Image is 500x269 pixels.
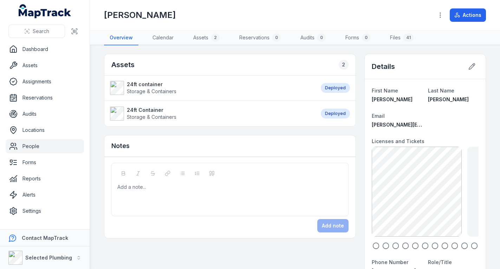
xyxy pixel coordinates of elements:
[295,31,331,45] a: Audits0
[450,8,486,22] button: Actions
[428,259,452,265] span: Role/Title
[111,141,130,151] h3: Notes
[127,88,176,94] span: Storage & Containers
[339,60,349,70] div: 2
[403,33,414,42] div: 41
[6,42,84,56] a: Dashboard
[127,107,176,114] strong: 24ft Container
[127,114,176,120] span: Storage & Containers
[104,31,138,45] a: Overview
[19,4,71,18] a: MapTrack
[362,33,370,42] div: 0
[6,204,84,218] a: Settings
[6,107,84,121] a: Audits
[6,172,84,186] a: Reports
[317,33,326,42] div: 0
[33,28,49,35] span: Search
[110,81,314,95] a: 24ft containerStorage & Containers
[428,88,454,94] span: Last Name
[147,31,179,45] a: Calendar
[372,88,398,94] span: First Name
[6,188,84,202] a: Alerts
[321,109,350,119] div: Deployed
[428,96,469,102] span: [PERSON_NAME]
[372,96,413,102] span: [PERSON_NAME]
[110,107,314,121] a: 24ft ContainerStorage & Containers
[111,60,135,70] h2: Assets
[6,91,84,105] a: Reservations
[340,31,376,45] a: Forms0
[234,31,286,45] a: Reservations0
[127,81,176,88] strong: 24ft container
[25,255,72,261] strong: Selected Plumbing
[22,235,68,241] strong: Contact MapTrack
[188,31,225,45] a: Assets2
[372,122,497,128] span: [PERSON_NAME][EMAIL_ADDRESS][DOMAIN_NAME]
[6,155,84,169] a: Forms
[6,139,84,153] a: People
[372,138,424,144] span: Licenses and Tickets
[321,83,350,93] div: Deployed
[272,33,281,42] div: 0
[372,62,395,71] h2: Details
[8,25,65,38] button: Search
[104,9,176,21] h1: [PERSON_NAME]
[6,58,84,72] a: Assets
[6,75,84,89] a: Assignments
[6,123,84,137] a: Locations
[384,31,419,45] a: Files41
[372,259,408,265] span: Phone Number
[211,33,220,42] div: 2
[372,113,385,119] span: Email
